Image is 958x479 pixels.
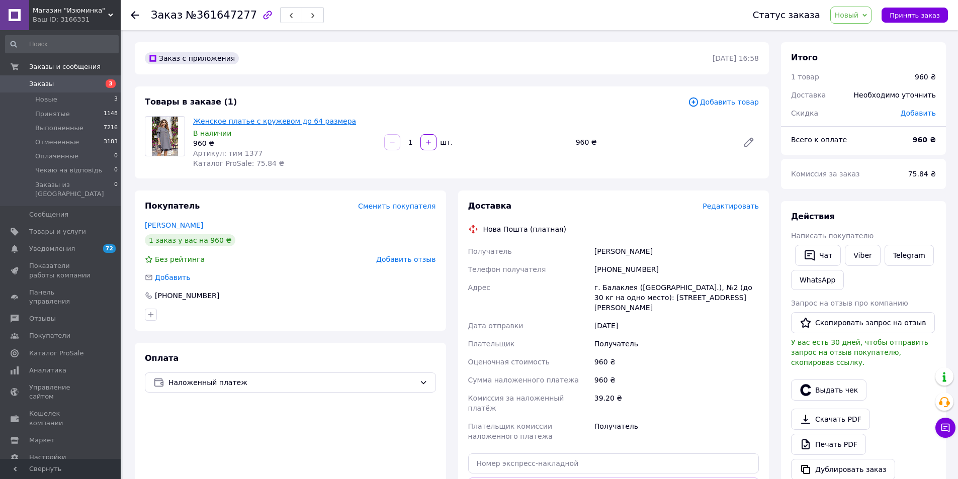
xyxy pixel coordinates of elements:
[468,422,553,440] span: Плательщик комиссии наложенного платежа
[29,366,66,375] span: Аналитика
[795,245,841,266] button: Чат
[845,245,880,266] a: Viber
[33,6,108,15] span: Магазин "Изюминка"
[29,227,86,236] span: Товары и услуги
[106,79,116,88] span: 3
[468,394,564,412] span: Комиссия за наложенный платёж
[592,260,761,278] div: [PHONE_NUMBER]
[154,291,220,301] div: [PHONE_NUMBER]
[592,353,761,371] div: 960 ₴
[104,124,118,133] span: 7216
[193,129,231,137] span: В наличии
[145,201,200,211] span: Покупатель
[155,273,190,281] span: Добавить
[915,72,936,82] div: 960 ₴
[29,314,56,323] span: Отзывы
[145,353,179,363] span: Оплата
[468,358,550,366] span: Оценочная стоимость
[791,109,818,117] span: Скидка
[468,340,515,348] span: Плательщик
[468,201,512,211] span: Доставка
[468,376,579,384] span: Сумма наложенного платежа
[791,312,935,333] button: Скопировать запрос на отзыв
[35,138,79,147] span: Отмененные
[703,202,759,210] span: Редактировать
[572,135,735,149] div: 960 ₴
[468,283,490,292] span: Адрес
[468,322,524,330] span: Дата отправки
[152,117,179,156] img: Женское платье с кружевом до 64 размера
[29,244,75,253] span: Уведомления
[935,418,955,438] button: Чат с покупателем
[29,261,93,279] span: Показатели работы компании
[168,377,415,388] span: Наложенный платеж
[791,170,860,178] span: Комиссия за заказ
[908,170,936,178] span: 75.84 ₴
[835,11,859,19] span: Новый
[592,317,761,335] div: [DATE]
[468,247,512,255] span: Получатель
[753,10,820,20] div: Статус заказа
[29,79,54,88] span: Заказы
[145,97,237,107] span: Товары в заказе (1)
[791,53,818,62] span: Итого
[35,124,83,133] span: Выполненные
[791,379,866,401] button: Выдать чек
[145,221,203,229] a: [PERSON_NAME]
[468,453,759,473] input: Номер экспресс-накладной
[592,335,761,353] div: Получатель
[151,9,183,21] span: Заказ
[193,159,284,167] span: Каталог ProSale: 75.84 ₴
[155,255,205,263] span: Без рейтинга
[193,117,356,125] a: Женское платье с кружевом до 64 размера
[29,331,70,340] span: Покупатели
[33,15,121,24] div: Ваш ID: 3166331
[5,35,119,53] input: Поиск
[592,417,761,445] div: Получатель
[791,409,870,430] a: Скачать PDF
[114,180,118,199] span: 0
[882,8,948,23] button: Принять заказ
[791,299,908,307] span: Запрос на отзыв про компанию
[29,62,101,71] span: Заказы и сообщения
[791,212,835,221] span: Действия
[29,409,93,427] span: Кошелек компании
[791,232,874,240] span: Написать покупателю
[104,110,118,119] span: 1148
[29,383,93,401] span: Управление сайтом
[35,152,78,161] span: Оплаченные
[848,84,942,106] div: Необходимо уточнить
[739,132,759,152] a: Редактировать
[35,95,57,104] span: Новые
[791,136,847,144] span: Всего к оплате
[791,270,844,290] a: WhatsApp
[481,224,569,234] div: Нова Пошта (платная)
[592,278,761,317] div: г. Балаклея ([GEOGRAPHIC_DATA].), №2 (до 30 кг на одно место): [STREET_ADDRESS][PERSON_NAME]
[913,136,936,144] b: 960 ₴
[791,73,819,81] span: 1 товар
[29,210,68,219] span: Сообщения
[791,91,826,99] span: Доставка
[131,10,139,20] div: Вернуться назад
[114,166,118,175] span: 0
[186,9,257,21] span: №361647277
[193,138,376,148] div: 960 ₴
[901,109,936,117] span: Добавить
[35,180,114,199] span: Заказы из [GEOGRAPHIC_DATA]
[592,242,761,260] div: [PERSON_NAME]
[29,453,66,462] span: Настройки
[791,434,866,455] a: Печать PDF
[890,12,940,19] span: Принять заказ
[438,137,454,147] div: шт.
[114,152,118,161] span: 0
[29,436,55,445] span: Маркет
[468,265,546,273] span: Телефон получателя
[358,202,436,210] span: Сменить покупателя
[145,52,239,64] div: Заказ с приложения
[592,389,761,417] div: 39.20 ₴
[29,288,93,306] span: Панель управления
[145,234,235,246] div: 1 заказ у вас на 960 ₴
[114,95,118,104] span: 3
[376,255,436,263] span: Добавить отзыв
[35,110,70,119] span: Принятые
